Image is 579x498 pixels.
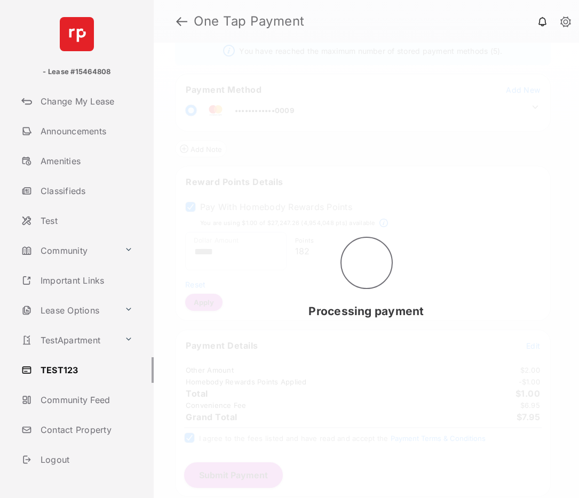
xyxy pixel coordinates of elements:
[17,357,154,383] a: TEST123
[308,304,424,318] span: Processing payment
[17,178,154,204] a: Classifieds
[17,118,154,144] a: Announcements
[17,238,120,263] a: Community
[17,387,154,413] a: Community Feed
[17,89,154,114] a: Change My Lease
[194,15,305,28] strong: One Tap Payment
[17,417,154,443] a: Contact Property
[17,447,154,472] a: Logout
[17,208,154,234] a: Test
[43,67,110,77] p: - Lease #15464808
[17,268,137,293] a: Important Links
[17,148,154,174] a: Amenities
[17,298,120,323] a: Lease Options
[60,17,94,51] img: svg+xml;base64,PHN2ZyB4bWxucz0iaHR0cDovL3d3dy53My5vcmcvMjAwMC9zdmciIHdpZHRoPSI2NCIgaGVpZ2h0PSI2NC...
[17,327,120,353] a: TestApartment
